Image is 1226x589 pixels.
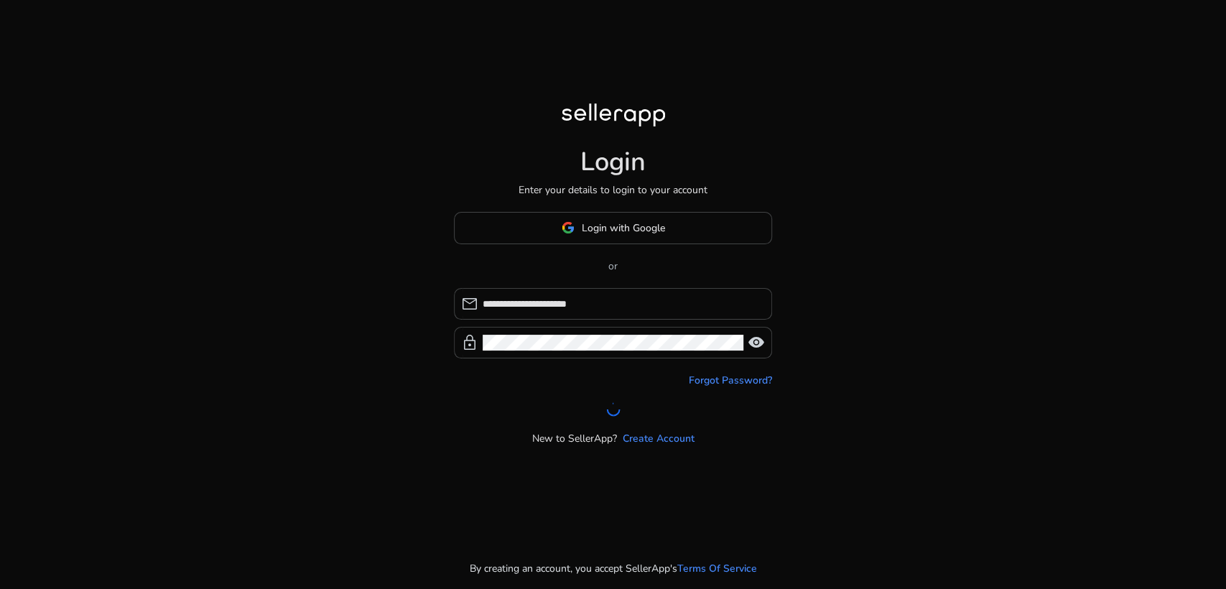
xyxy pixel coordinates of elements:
p: New to SellerApp? [532,431,617,446]
a: Create Account [623,431,695,446]
p: Enter your details to login to your account [519,182,707,198]
a: Terms Of Service [677,561,757,576]
p: or [454,259,772,274]
span: Login with Google [582,221,665,236]
h1: Login [580,147,646,177]
button: Login with Google [454,212,772,244]
img: google-logo.svg [562,221,575,234]
span: visibility [748,334,765,351]
a: Forgot Password? [689,373,772,388]
span: lock [461,334,478,351]
span: mail [461,295,478,312]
